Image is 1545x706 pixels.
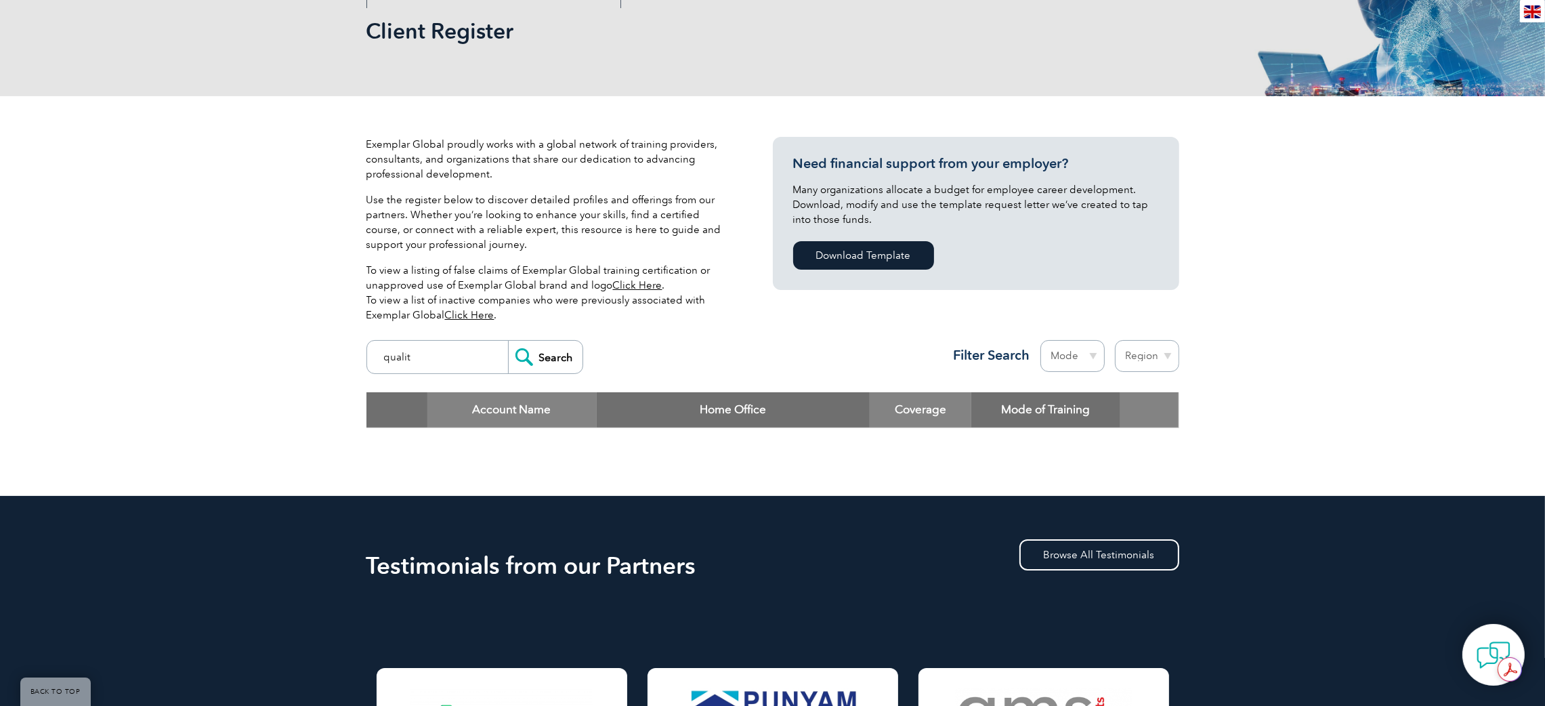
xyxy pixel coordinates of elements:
[793,241,934,270] a: Download Template
[20,678,91,706] a: BACK TO TOP
[366,263,732,323] p: To view a listing of false claims of Exemplar Global training certification or unapproved use of ...
[445,309,494,321] a: Click Here
[366,137,732,182] p: Exemplar Global proudly works with a global network of training providers, consultants, and organ...
[793,155,1159,172] h3: Need financial support from your employer?
[366,20,935,42] h2: Client Register
[946,347,1030,364] h3: Filter Search
[971,392,1120,428] th: Mode of Training: activate to sort column ascending
[427,392,597,428] th: Account Name: activate to sort column descending
[366,192,732,252] p: Use the register below to discover detailed profiles and offerings from our partners. Whether you...
[613,279,662,291] a: Click Here
[1019,539,1179,570] a: Browse All Testimonials
[793,182,1159,227] p: Many organizations allocate a budget for employee career development. Download, modify and use th...
[508,341,583,373] input: Search
[1524,5,1541,18] img: en
[366,555,1179,577] h2: Testimonials from our Partners
[870,392,971,428] th: Coverage: activate to sort column ascending
[597,392,870,428] th: Home Office: activate to sort column ascending
[1477,638,1510,672] img: contact-chat.png
[1120,392,1179,428] th: : activate to sort column ascending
